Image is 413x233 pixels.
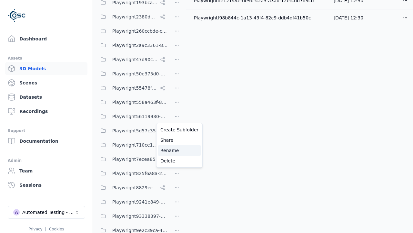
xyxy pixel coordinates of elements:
[158,145,201,156] a: Rename
[158,125,201,135] a: Create Subfolder
[158,156,201,166] a: Delete
[158,135,201,145] a: Share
